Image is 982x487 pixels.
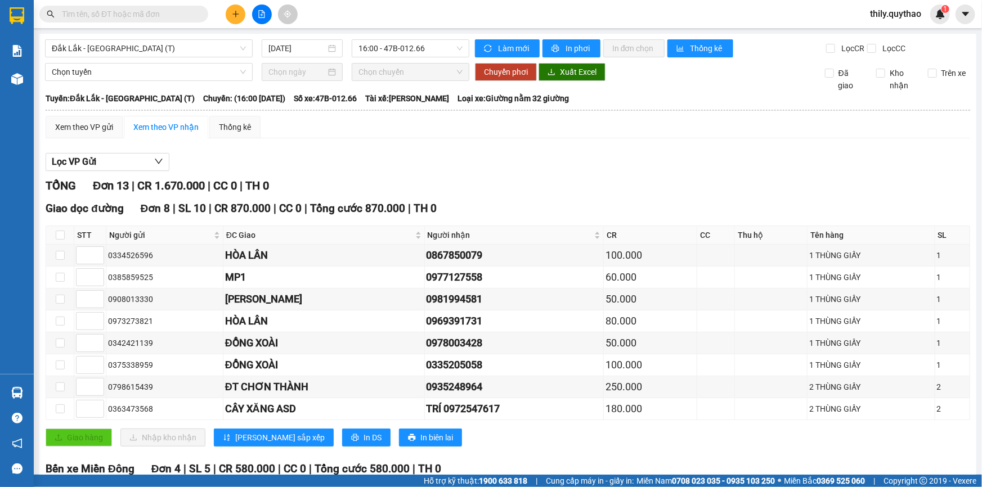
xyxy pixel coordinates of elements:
span: Giao dọc đường [46,202,124,215]
span: | [208,179,210,192]
div: 2 THÙNG GIẤY [809,403,932,415]
span: Miền Bắc [784,475,865,487]
span: Lọc CC [878,42,907,55]
input: Tìm tên, số ĐT hoặc mã đơn [62,8,195,20]
button: printerIn phơi [542,39,600,57]
div: 100.000 [606,247,695,263]
button: plus [226,4,245,24]
span: | [278,462,281,475]
th: CC [697,226,735,245]
img: solution-icon [11,45,23,57]
span: CR 580.000 [219,462,275,475]
div: 1 [937,293,968,305]
span: CR 870.000 [214,202,271,215]
span: search [47,10,55,18]
img: warehouse-icon [11,73,23,85]
span: CC 0 [284,462,306,475]
span: Loại xe: Giường nằm 32 giường [458,92,569,105]
button: bar-chartThống kê [667,39,733,57]
span: notification [12,438,23,449]
div: 1 [937,315,968,327]
span: Cung cấp máy in - giấy in: [546,475,634,487]
span: sync [484,44,494,53]
span: ĐC Giao [226,229,413,241]
span: plus [232,10,240,18]
div: Xem theo VP gửi [55,121,113,133]
sup: 1 [941,5,949,13]
strong: 1900 633 818 [479,476,527,485]
button: downloadXuất Excel [539,63,606,81]
span: printer [551,44,561,53]
span: Đã giao [834,67,868,92]
div: 1 THÙNG GIẤY [809,249,932,261]
div: CÂY XĂNG ASD [225,401,423,417]
span: aim [284,10,292,18]
span: Thống kê [690,42,724,55]
button: caret-down [956,4,975,24]
div: 0342421139 [108,337,221,349]
span: Đơn 8 [141,202,171,215]
span: | [408,202,411,215]
div: 180.000 [606,401,695,417]
span: CR 1.670.000 [137,179,205,192]
span: sort-ascending [223,434,231,443]
span: printer [351,434,359,443]
span: Xuất Excel [560,66,597,78]
div: 1 [937,359,968,371]
span: ⚪️ [778,479,781,483]
div: 0867850079 [427,247,602,263]
span: In phơi [566,42,591,55]
img: warehouse-icon [11,387,23,399]
span: Người gửi [109,229,212,241]
img: logo-vxr [10,7,24,24]
button: downloadNhập kho nhận [120,429,205,447]
span: Số xe: 47B-012.66 [294,92,357,105]
div: 0908013330 [108,293,221,305]
span: caret-down [961,9,971,19]
span: [PERSON_NAME] sắp xếp [235,431,325,444]
span: thily.quythao [861,7,930,21]
span: | [412,462,415,475]
div: [PERSON_NAME] [225,291,423,307]
input: 13/09/2025 [268,42,326,55]
button: Lọc VP Gửi [46,153,169,171]
div: 250.000 [606,379,695,395]
span: 1 [943,5,947,13]
span: | [304,202,307,215]
div: 1 THÙNG GIẤY [809,315,932,327]
div: HÒA LÂN [225,247,423,263]
span: In biên lai [420,431,453,444]
div: 0935248964 [427,379,602,395]
b: Tuyến: Đắk Lắk - [GEOGRAPHIC_DATA] (T) [46,94,195,103]
span: Bến xe Miền Đông [46,462,134,475]
div: Thống kê [219,121,251,133]
span: Tổng cước 580.000 [315,462,410,475]
span: 16:00 - 47B-012.66 [358,40,463,57]
span: Chuyến: (16:00 [DATE]) [203,92,285,105]
div: MP1 [225,269,423,285]
span: Lọc VP Gửi [52,155,96,169]
div: 1 [937,271,968,283]
span: | [209,202,212,215]
span: | [213,462,216,475]
div: 0978003428 [427,335,602,351]
span: In DS [364,431,382,444]
span: Đắk Lắk - Sài Gòn (T) [52,40,246,57]
span: download [548,68,555,77]
div: 2 THÙNG GIẤY [809,381,932,393]
span: message [12,463,23,474]
span: Tài xế: [PERSON_NAME] [365,92,449,105]
span: TH 0 [245,179,269,192]
div: 80.000 [606,313,695,329]
span: copyright [920,477,927,485]
span: printer [408,434,416,443]
button: Chuyển phơi [475,63,537,81]
span: | [132,179,134,192]
span: question-circle [12,413,23,423]
span: TỔNG [46,179,76,192]
span: | [309,462,312,475]
input: Chọn ngày [268,66,326,78]
th: CR [604,226,697,245]
span: Đơn 4 [151,462,181,475]
button: In đơn chọn [603,39,665,57]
